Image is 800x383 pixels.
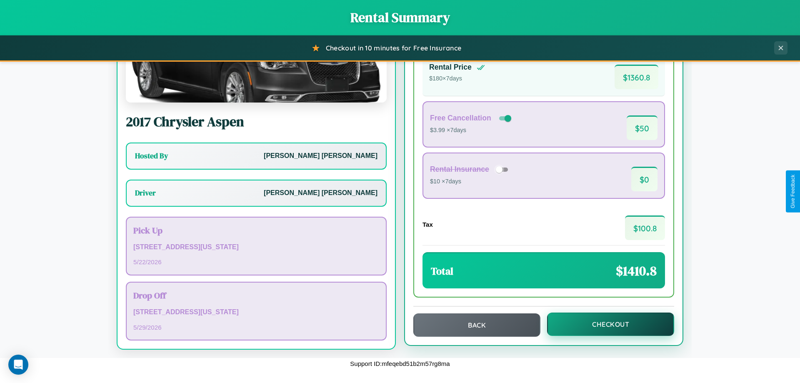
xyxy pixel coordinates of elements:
h3: Drop Off [133,289,379,301]
button: Checkout [547,313,674,336]
h3: Total [431,264,453,278]
span: Checkout in 10 minutes for Free Insurance [326,44,461,52]
h4: Rental Price [429,63,472,72]
p: Support ID: mfeqebd51b2m57rg8ma [350,358,450,369]
h3: Hosted By [135,151,168,161]
h2: 2017 Chrysler Aspen [126,113,387,131]
p: [PERSON_NAME] [PERSON_NAME] [264,150,377,162]
h1: Rental Summary [8,8,792,27]
h3: Driver [135,188,156,198]
span: $ 50 [627,115,657,140]
p: 5 / 29 / 2026 [133,322,379,333]
h4: Tax [422,221,433,228]
span: $ 1410.8 [616,262,657,280]
p: [PERSON_NAME] [PERSON_NAME] [264,187,377,199]
p: [STREET_ADDRESS][US_STATE] [133,306,379,318]
span: $ 100.8 [625,215,665,240]
span: $ 0 [631,167,657,191]
span: $ 1360.8 [615,65,658,89]
p: $3.99 × 7 days [430,125,513,136]
h4: Rental Insurance [430,165,489,174]
div: Open Intercom Messenger [8,355,28,375]
p: 5 / 22 / 2026 [133,256,379,268]
p: [STREET_ADDRESS][US_STATE] [133,241,379,253]
button: Back [413,313,540,337]
div: Give Feedback [790,175,796,208]
p: $10 × 7 days [430,176,511,187]
p: $ 180 × 7 days [429,73,485,84]
h3: Pick Up [133,224,379,236]
h4: Free Cancellation [430,114,491,123]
